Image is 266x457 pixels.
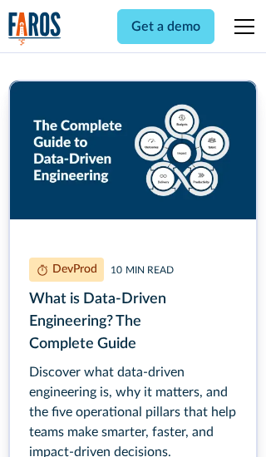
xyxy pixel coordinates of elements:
a: home [8,12,62,46]
a: Get a demo [117,9,214,44]
div: menu [224,7,258,47]
img: Logo of the analytics and reporting company Faros. [8,12,62,46]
